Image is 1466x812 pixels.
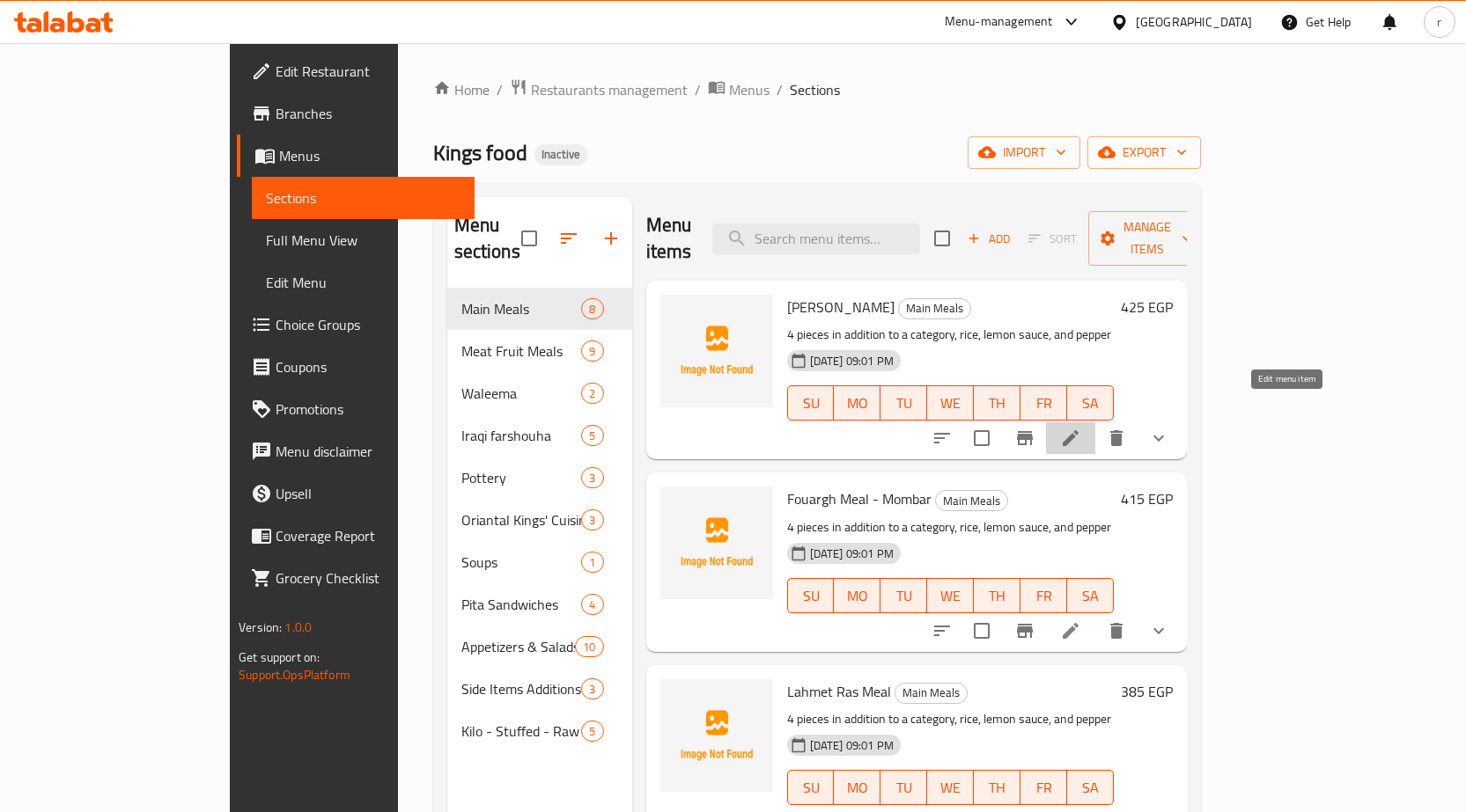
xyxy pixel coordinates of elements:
[981,391,1013,416] span: TH
[581,552,603,573] div: items
[1074,775,1107,801] span: SA
[447,372,632,414] div: Waleema2
[841,391,873,416] span: MO
[1095,610,1138,652] button: delete
[787,770,835,805] button: SU
[660,295,773,407] img: Kersha Meal
[237,430,475,472] a: Menu disclaimer
[921,417,963,459] button: sort-choices
[239,616,282,639] span: Version:
[237,472,475,515] a: Upsell
[1138,610,1180,652] button: show more
[461,678,582,699] span: Side Items Additions
[461,383,582,404] span: Waleema
[461,552,582,573] span: Soups
[461,298,582,319] span: Main Meals
[934,391,967,416] span: WE
[461,467,582,488] span: Pottery
[581,594,603,615] div: items
[888,391,920,416] span: TU
[968,136,1080,169] button: import
[276,103,460,124] span: Branches
[548,217,590,260] span: Sort sections
[252,261,475,304] a: Edit Menu
[795,391,828,416] span: SU
[888,775,920,801] span: TU
[880,770,927,805] button: TU
[1067,578,1114,613] button: SA
[974,770,1020,805] button: TH
[581,509,603,530] div: items
[787,294,895,320] span: [PERSON_NAME]
[841,775,873,801] span: MO
[581,467,603,488] div: items
[1136,12,1252,32] div: [GEOGRAPHIC_DATA]
[239,646,320,669] span: Get support on:
[237,50,475,92] a: Edit Restaurant
[252,177,475,219] a: Sections
[447,541,632,583] div: Soups1
[581,383,603,404] div: items
[1087,136,1201,169] button: export
[1067,770,1114,805] button: SA
[576,639,602,655] span: 10
[447,281,632,759] nav: Menu sections
[790,79,840,100] span: Sections
[447,710,632,752] div: Kilo - Stuffed - Raw - Cooked5
[1101,142,1187,164] span: export
[461,425,582,446] span: Iraqi farshouha
[660,486,773,599] img: Fouargh Meal - Mombar
[581,425,603,446] div: items
[961,225,1017,252] button: Add
[895,683,967,703] span: Main Meals
[787,385,835,421] button: SU
[787,486,932,512] span: Fouargh Meal - Mombar
[1004,417,1046,459] button: Branch-specific-item
[497,79,503,100] li: /
[534,144,587,165] div: Inactive
[447,499,632,541] div: Oriantal Kings' Cuisine3
[276,525,460,546] span: Coverage Report
[1437,12,1441,32] span: r
[237,304,475,346] a: Choice Groups
[582,385,602,402] span: 2
[927,770,974,805] button: WE
[834,770,880,805] button: MO
[1121,295,1173,319] h6: 425 EGP
[581,678,603,699] div: items
[582,723,602,740] span: 5
[276,441,460,462] span: Menu disclaimer
[795,775,828,801] span: SU
[534,147,587,162] span: Inactive
[927,385,974,421] button: WE
[433,133,527,172] span: Kings food
[239,663,350,686] a: Support.OpsPlatform
[582,470,602,486] span: 3
[708,78,770,101] a: Menus
[1020,770,1067,805] button: FR
[729,79,770,100] span: Menus
[461,509,582,530] span: Oriantal Kings' Cuisine
[237,515,475,557] a: Coverage Report
[454,212,521,265] h2: Menu sections
[237,135,475,177] a: Menus
[1095,417,1138,459] button: delete
[582,681,602,698] span: 3
[581,340,603,362] div: items
[461,721,582,742] div: Kilo - Stuffed - Raw - Cooked
[1020,578,1067,613] button: FR
[266,272,460,293] span: Edit Menu
[581,298,603,319] div: items
[834,385,880,421] button: MO
[787,708,1114,730] p: 4 pieces in addition to a category, rice, lemon sauce, and pepper
[1017,225,1088,252] span: Select section first
[582,512,602,529] span: 3
[974,385,1020,421] button: TH
[510,78,688,101] a: Restaurants management
[447,330,632,372] div: Meat Fruit Meals9
[880,385,927,421] button: TU
[582,343,602,360] span: 9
